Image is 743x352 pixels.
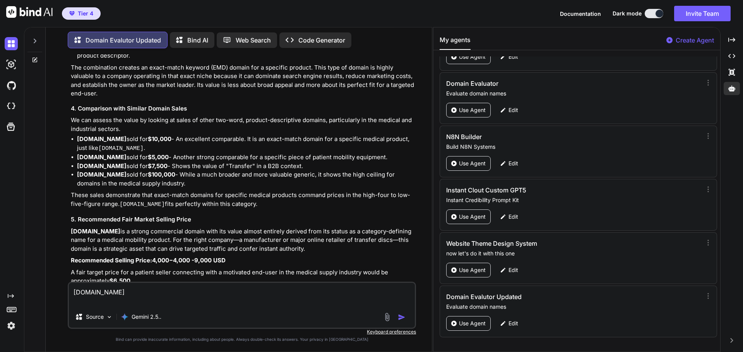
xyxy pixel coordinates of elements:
[71,215,414,224] h3: 5. Recommended Fair Market Selling Price
[446,292,623,301] h3: Domain Evalutor Updated
[71,191,414,209] p: These sales demonstrate that exact-match domains for specific medical products command prices in ...
[77,162,414,171] li: sold for - Shows the value of "Transfer" in a B2B context.
[187,36,208,45] p: Bind AI
[86,36,161,45] p: Domain Evalutor Updated
[173,257,194,264] annotation: 4,000 -
[459,213,486,221] p: Use Agent
[5,319,18,332] img: settings
[71,257,226,264] strong: Recommended Selling Price: 9,000 USD
[69,11,75,16] img: premium
[5,100,18,113] img: cloudideIcon
[86,313,104,321] p: Source
[110,277,130,284] strong: $6,500
[77,135,127,143] strong: [DOMAIN_NAME]
[298,36,345,45] p: Code Generator
[69,283,415,306] textarea: [DOMAIN_NAME]
[508,160,518,167] p: Edit
[236,36,271,45] p: Web Search
[613,10,642,17] span: Dark mode
[560,10,601,18] button: Documentation
[71,228,120,235] strong: [DOMAIN_NAME]
[446,239,623,248] h3: Website Theme Design System
[148,135,171,143] strong: $10,000
[148,162,168,170] strong: $7,500
[459,266,486,274] p: Use Agent
[446,143,699,151] p: Build N8N Systems
[383,313,392,321] img: attachment
[71,104,414,113] h3: 4. Comparison with Similar Domain Sales
[77,135,414,153] li: sold for - An excellent comparable. It is an exact-match domain for a specific medical product, j...
[5,37,18,50] img: darkChat
[121,313,128,321] img: Gemini 2.5 Pro
[68,329,416,335] p: Keyboard preferences
[459,160,486,167] p: Use Agent
[71,116,414,133] p: We can assess the value by looking at sales of other two-word, product-descriptive domains, parti...
[446,303,699,311] p: Evaluate domain names
[5,79,18,92] img: githubDark
[78,10,93,17] span: Tier 4
[508,266,518,274] p: Edit
[446,90,699,97] p: Evaluate domain names
[71,268,414,286] p: A fair target price for a patient seller connecting with a motivated end-user in the medical supp...
[676,36,714,45] p: Create Agent
[446,132,623,141] h3: N8N Builder
[508,213,518,221] p: Edit
[508,106,518,114] p: Edit
[398,313,406,321] img: icon
[120,201,165,208] code: [DOMAIN_NAME]
[77,153,127,161] strong: [DOMAIN_NAME]
[77,170,414,188] li: sold for - While a much broader and more valuable generic, it shows the high ceiling for domains ...
[77,162,127,170] strong: [DOMAIN_NAME]
[156,257,158,264] mo: ,
[5,58,18,71] img: darkAi-studio
[169,257,173,264] mo: −
[106,314,113,320] img: Pick Models
[77,171,127,178] strong: [DOMAIN_NAME]
[560,10,601,17] span: Documentation
[459,320,486,327] p: Use Agent
[158,257,169,264] mn: 000
[446,185,623,195] h3: Instant Clout Custom GPT5
[77,153,414,162] li: sold for - Another strong comparable for a specific piece of patient mobility equipment.
[71,63,414,98] p: The combination creates an exact-match keyword (EMD) domain for a specific product. This type of ...
[459,53,486,61] p: Use Agent
[6,6,53,18] img: Bind AI
[148,171,175,178] strong: $100,000
[440,35,471,50] button: My agents
[148,153,169,161] strong: $5,000
[446,79,623,88] h3: Domain Evaluator
[508,53,518,61] p: Edit
[68,337,416,342] p: Bind can provide inaccurate information, including about people. Always double-check its answers....
[446,196,699,204] p: Instant Credibility Prompt Kit
[446,250,699,257] p: now let's do it with this one
[62,7,101,20] button: premiumTier 4
[98,145,144,152] code: [DOMAIN_NAME]
[132,313,161,321] p: Gemini 2.5..
[459,106,486,114] p: Use Agent
[674,6,731,21] button: Invite Team
[152,257,156,264] mn: 4
[71,227,414,253] p: is a strong commercial domain with its value almost entirely derived from its status as a categor...
[508,320,518,327] p: Edit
